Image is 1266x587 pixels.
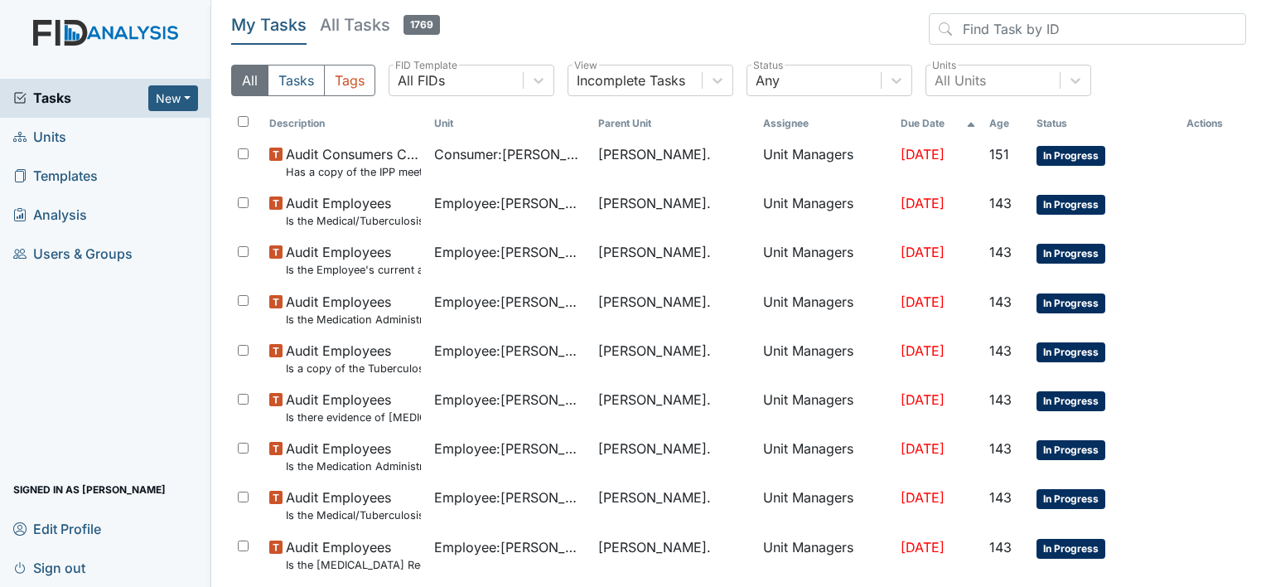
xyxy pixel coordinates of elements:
[286,242,421,278] span: Audit Employees Is the Employee's current annual Performance Evaluation on file?
[756,138,894,187] td: Unit Managers
[434,537,586,557] span: Employee : [PERSON_NAME]
[13,124,66,150] span: Units
[231,65,375,96] div: Type filter
[598,144,711,164] span: [PERSON_NAME].
[13,163,98,189] span: Templates
[286,164,421,180] small: Has a copy of the IPP meeting been sent to the Parent/Guardian [DATE] of the meeting?
[434,292,586,312] span: Employee : [PERSON_NAME] [PERSON_NAME]
[428,109,592,138] th: Toggle SortBy
[598,193,711,213] span: [PERSON_NAME].
[286,557,421,573] small: Is the [MEDICAL_DATA] Record completed (if accepted by employee)?
[935,70,986,90] div: All Units
[756,383,894,432] td: Unit Managers
[901,391,945,408] span: [DATE]
[901,539,945,555] span: [DATE]
[1030,109,1180,138] th: Toggle SortBy
[324,65,375,96] button: Tags
[1036,440,1105,460] span: In Progress
[929,13,1246,45] input: Find Task by ID
[901,489,945,506] span: [DATE]
[13,241,133,267] span: Users & Groups
[286,458,421,474] small: Is the Medication Administration Test and 2 observation checklist (hire after 10/07) found in the...
[434,488,586,507] span: Employee : [PERSON_NAME]
[989,146,1009,163] span: 151
[286,537,421,573] span: Audit Employees Is the Hepatitis B Vaccine Record completed (if accepted by employee)?
[592,109,756,138] th: Toggle SortBy
[598,439,711,458] span: [PERSON_NAME].
[983,109,1030,138] th: Toggle SortBy
[901,195,945,211] span: [DATE]
[286,292,421,327] span: Audit Employees Is the Medication Administration certificate found in the file?
[756,334,894,383] td: Unit Managers
[286,439,421,474] span: Audit Employees Is the Medication Administration Test and 2 observation checklist (hire after 10/...
[756,109,894,138] th: Assignee
[13,88,148,108] a: Tasks
[13,555,85,580] span: Sign out
[756,187,894,235] td: Unit Managers
[1036,391,1105,411] span: In Progress
[1036,195,1105,215] span: In Progress
[148,85,198,111] button: New
[598,292,711,312] span: [PERSON_NAME].
[263,109,428,138] th: Toggle SortBy
[901,440,945,457] span: [DATE]
[989,195,1012,211] span: 143
[231,65,268,96] button: All
[434,439,586,458] span: Employee : [PERSON_NAME] [PERSON_NAME]
[398,70,445,90] div: All FIDs
[901,293,945,310] span: [DATE]
[13,477,166,502] span: Signed in as [PERSON_NAME]
[286,507,421,523] small: Is the Medical/Tuberculosis Assessment updated annually?
[989,244,1012,260] span: 143
[286,341,421,376] span: Audit Employees Is a copy of the Tuberculosis Test in the file?
[434,341,586,361] span: Employee : [PERSON_NAME] [PERSON_NAME]
[13,202,87,228] span: Analysis
[901,146,945,163] span: [DATE]
[901,244,945,260] span: [DATE]
[598,488,711,507] span: [PERSON_NAME].
[756,531,894,580] td: Unit Managers
[1180,109,1246,138] th: Actions
[598,537,711,557] span: [PERSON_NAME].
[286,144,421,180] span: Audit Consumers Charts Has a copy of the IPP meeting been sent to the Parent/Guardian within 30 d...
[756,70,780,90] div: Any
[286,390,421,425] span: Audit Employees Is there evidence of drug test (probationary within 90 days and post accident)?
[231,13,307,36] h5: My Tasks
[1036,146,1105,166] span: In Progress
[894,109,983,138] th: Toggle SortBy
[901,342,945,359] span: [DATE]
[434,390,586,410] span: Employee : [PERSON_NAME] [PERSON_NAME]
[577,70,685,90] div: Incomplete Tasks
[989,391,1012,408] span: 143
[286,410,421,425] small: Is there evidence of [MEDICAL_DATA] (probationary [DATE] and post accident)?
[434,144,586,164] span: Consumer : [PERSON_NAME]
[434,193,586,213] span: Employee : [PERSON_NAME]
[286,193,421,229] span: Audit Employees Is the Medical/Tuberculosis Assessment updated annually?
[989,440,1012,457] span: 143
[286,213,421,229] small: Is the Medical/Tuberculosis Assessment updated annually?
[286,488,421,523] span: Audit Employees Is the Medical/Tuberculosis Assessment updated annually?
[989,539,1012,555] span: 143
[989,342,1012,359] span: 143
[268,65,325,96] button: Tasks
[756,285,894,334] td: Unit Managers
[1036,244,1105,264] span: In Progress
[989,489,1012,506] span: 143
[1036,539,1105,559] span: In Progress
[286,361,421,376] small: Is a copy of the Tuberculosis Test in the file?
[598,242,711,262] span: [PERSON_NAME].
[1036,489,1105,509] span: In Progress
[756,481,894,530] td: Unit Managers
[1036,342,1105,362] span: In Progress
[1036,293,1105,313] span: In Progress
[598,341,711,361] span: [PERSON_NAME].
[989,293,1012,310] span: 143
[320,13,440,36] h5: All Tasks
[286,262,421,278] small: Is the Employee's current annual Performance Evaluation on file?
[756,432,894,481] td: Unit Managers
[286,312,421,327] small: Is the Medication Administration certificate found in the file?
[756,235,894,284] td: Unit Managers
[403,15,440,35] span: 1769
[238,116,249,127] input: Toggle All Rows Selected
